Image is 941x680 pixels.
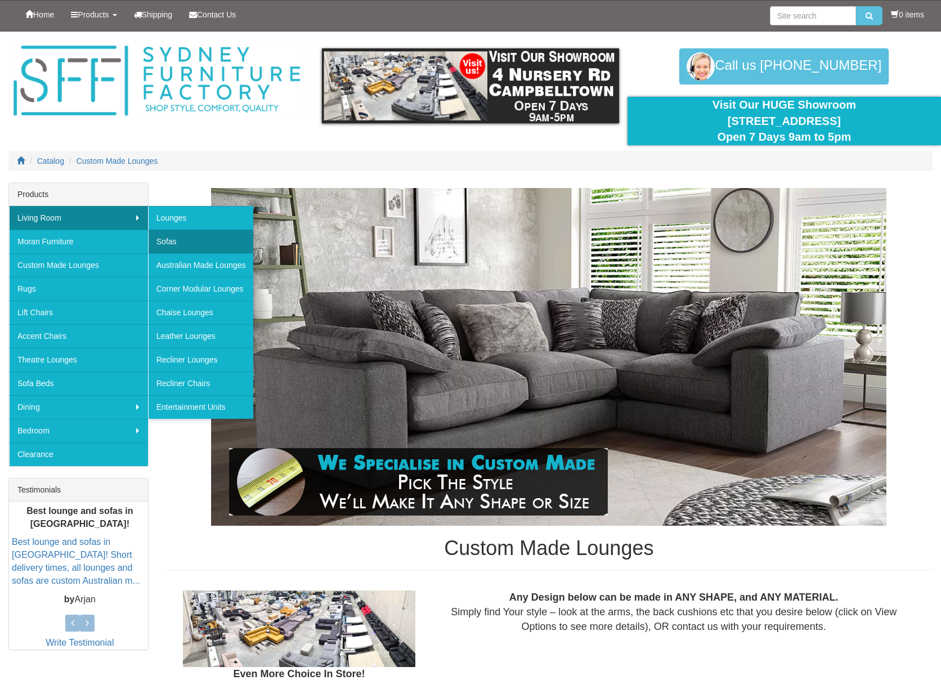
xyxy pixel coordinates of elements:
a: Sofa Beds [9,372,148,395]
b: Best lounge and sofas in [GEOGRAPHIC_DATA]! [26,506,133,529]
a: Lounges [148,206,254,230]
p: Arjan [12,593,148,606]
div: Visit Our HUGE Showroom [STREET_ADDRESS] Open 7 Days 9am to 5pm [636,97,933,145]
a: Home [17,1,62,29]
a: Rugs [9,277,148,301]
a: Custom Made Lounges [77,156,158,165]
img: showroom.gif [322,48,619,123]
a: Chaise Lounges [148,301,254,324]
a: Corner Modular Lounges [148,277,254,301]
a: Custom Made Lounges [9,253,148,277]
a: Sofas [148,230,254,253]
a: Leather Lounges [148,324,254,348]
b: Even More Choice In Store! [234,668,365,679]
a: Australian Made Lounges [148,253,254,277]
a: Products [62,1,125,29]
a: Accent Chairs [9,324,148,348]
a: Clearance [9,442,148,466]
a: Shipping [126,1,181,29]
a: Bedroom [9,419,148,442]
span: Contact Us [197,10,236,19]
div: Products [9,183,148,206]
img: Showroom [183,590,416,666]
span: Home [33,10,54,19]
a: Contact Us [181,1,244,29]
b: by [64,594,75,604]
input: Site search [770,6,856,25]
h1: Custom Made Lounges [165,537,933,560]
a: Best lounge and sofas in [GEOGRAPHIC_DATA]! Short delivery times, all lounges and sofas are custo... [12,537,140,585]
li: 0 items [891,9,924,20]
a: Lift Chairs [9,301,148,324]
img: Custom Made Lounges [211,188,886,526]
a: Catalog [37,156,64,165]
a: Theatre Lounges [9,348,148,372]
img: Sydney Furniture Factory [8,43,305,119]
a: Dining [9,395,148,419]
a: Entertainment Units [148,395,254,419]
div: Simply find Your style – look at the arms, the back cushions etc that you desire below (click on ... [424,590,924,634]
span: Products [78,10,109,19]
b: Any Design below can be made in ANY SHAPE, and ANY MATERIAL. [509,592,839,603]
a: Living Room [9,206,148,230]
a: Write Testimonial [46,638,114,647]
a: Recliner Chairs [148,372,254,395]
div: Testimonials [9,478,148,502]
a: Moran Furniture [9,230,148,253]
span: Shipping [142,10,173,19]
a: Recliner Lounges [148,348,254,372]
